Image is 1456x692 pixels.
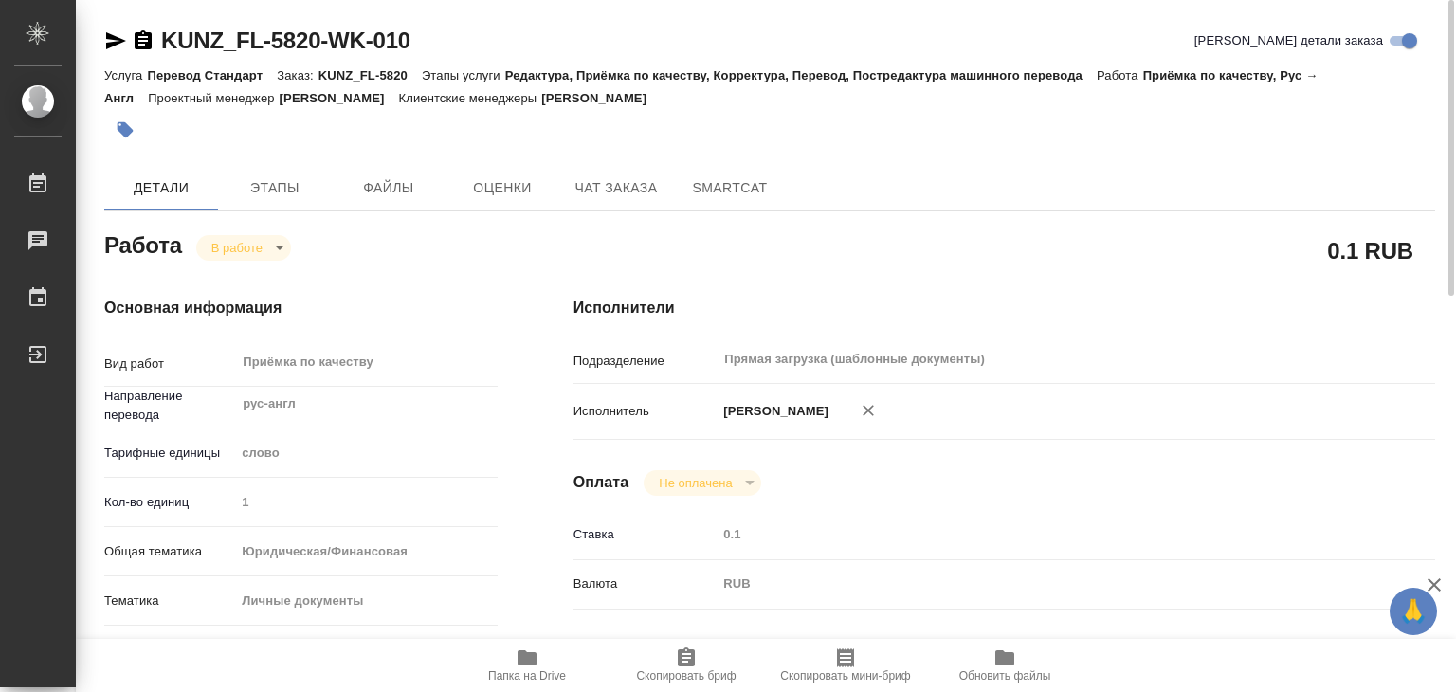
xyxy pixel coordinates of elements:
[161,27,410,53] a: KUNZ_FL-5820-WK-010
[116,176,207,200] span: Детали
[644,470,760,496] div: В работе
[196,235,291,261] div: В работе
[104,68,147,82] p: Услуга
[399,91,542,105] p: Клиентские менеджеры
[447,639,607,692] button: Папка на Drive
[717,520,1363,548] input: Пустое поле
[104,493,235,512] p: Кол-во единиц
[104,444,235,463] p: Тарифные единицы
[104,387,235,425] p: Направление перевода
[148,91,279,105] p: Проектный менеджер
[717,568,1363,600] div: RUB
[235,437,497,469] div: слово
[959,669,1051,683] span: Обновить файлы
[1097,68,1143,82] p: Работа
[235,488,497,516] input: Пустое поле
[132,29,155,52] button: Скопировать ссылку
[607,639,766,692] button: Скопировать бриф
[636,669,736,683] span: Скопировать бриф
[280,91,399,105] p: [PERSON_NAME]
[573,574,718,593] p: Валюта
[104,29,127,52] button: Скопировать ссылку для ЯМессенджера
[104,109,146,151] button: Добавить тэг
[104,227,182,261] h2: Работа
[229,176,320,200] span: Этапы
[573,297,1435,319] h4: Исполнители
[717,402,828,421] p: [PERSON_NAME]
[318,68,422,82] p: KUNZ_FL-5820
[104,542,235,561] p: Общая тематика
[104,355,235,373] p: Вид работ
[925,639,1084,692] button: Обновить файлы
[104,297,498,319] h4: Основная информация
[1194,31,1383,50] span: [PERSON_NAME] детали заказа
[206,240,268,256] button: В работе
[1327,234,1413,266] h2: 0.1 RUB
[573,402,718,421] p: Исполнитель
[541,91,661,105] p: [PERSON_NAME]
[1390,588,1437,635] button: 🙏
[573,525,718,544] p: Ставка
[104,592,235,610] p: Тематика
[235,585,497,617] div: Личные документы
[780,669,910,683] span: Скопировать мини-бриф
[573,471,629,494] h4: Оплата
[653,475,737,491] button: Не оплачена
[147,68,277,82] p: Перевод Стандарт
[684,176,775,200] span: SmartCat
[847,390,889,431] button: Удалить исполнителя
[766,639,925,692] button: Скопировать мини-бриф
[505,68,1097,82] p: Редактура, Приёмка по качеству, Корректура, Перевод, Постредактура машинного перевода
[343,176,434,200] span: Файлы
[573,352,718,371] p: Подразделение
[488,669,566,683] span: Папка на Drive
[1397,592,1429,631] span: 🙏
[277,68,318,82] p: Заказ:
[571,176,662,200] span: Чат заказа
[422,68,505,82] p: Этапы услуги
[235,536,497,568] div: Юридическая/Финансовая
[457,176,548,200] span: Оценки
